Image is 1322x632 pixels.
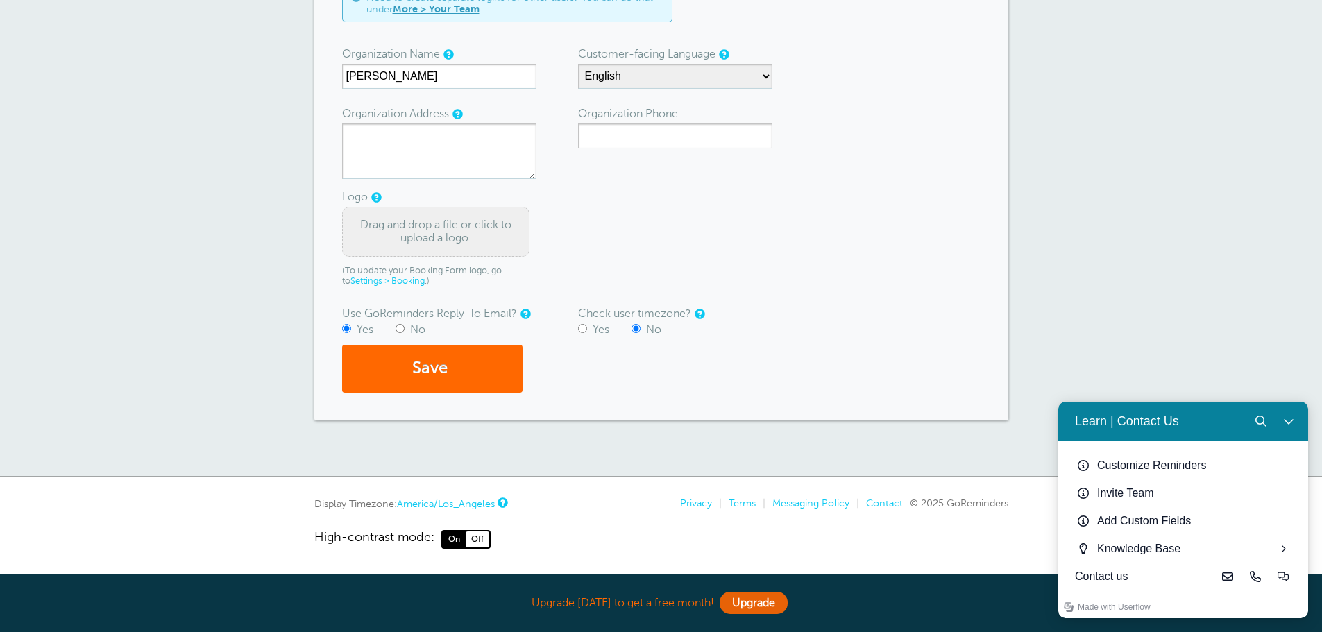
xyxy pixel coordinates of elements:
[371,193,380,202] a: If you upload a logo here it will be added to your email reminders, email message blasts, and Rev...
[578,103,678,125] label: Organization Phone
[314,530,1008,548] a: High-contrast mode: On Off
[498,498,506,507] a: This is the timezone being used to display dates and times to you on this device. Click the timez...
[342,103,449,125] label: Organization Address
[578,302,691,325] label: Check user timezone?
[695,309,703,318] a: If this option is turned on, GoReminders will check if your browser's timezone is the same as you...
[720,592,788,614] a: Upgrade
[342,43,440,65] label: Organization Name
[712,497,722,509] li: |
[393,3,480,15] a: More > Your Team
[314,588,1008,618] div: Upgrade [DATE] to get a free month!
[849,497,859,509] li: |
[1058,402,1308,618] iframe: Resource center
[756,497,765,509] li: |
[729,497,756,509] a: Terms
[350,276,425,286] a: Settings > Booking
[342,207,529,257] div: Drag and drop a file or click to upload a logo.
[314,497,506,510] div: Display Timezone:
[410,323,425,336] label: No
[443,50,452,59] a: This will be used as the 'From' name for email reminders and messages, and also in the unsubscrib...
[772,497,849,509] a: Messaging Policy
[357,323,373,336] label: Yes
[443,531,466,547] span: On
[342,186,368,208] label: Logo
[466,531,489,547] span: Off
[342,266,536,287] p: (To update your Booking Form logo, go to .)
[314,530,434,548] span: High-contrast mode:
[342,302,517,325] label: Use GoReminders Reply-To Email?
[646,323,661,336] label: No
[593,323,609,336] label: Yes
[910,497,1008,509] span: © 2025 GoReminders
[719,50,727,59] a: The customer-facing language is the language used for the parts of GoReminders your customers cou...
[397,498,495,509] a: America/Los_Angeles
[680,497,712,509] a: Privacy
[866,497,903,509] a: Contact
[342,345,523,393] button: Save
[578,43,715,65] label: Customer-facing Language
